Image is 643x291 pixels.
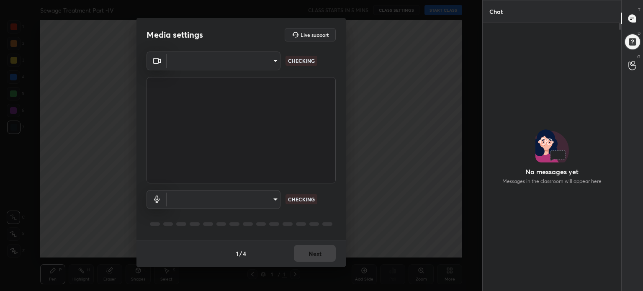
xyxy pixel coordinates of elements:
[243,249,246,258] h4: 4
[288,196,315,203] p: CHECKING
[638,7,640,13] p: T
[167,190,280,209] div: ​
[638,30,640,36] p: D
[236,249,239,258] h4: 1
[288,57,315,64] p: CHECKING
[167,52,280,70] div: ​
[239,249,242,258] h4: /
[147,29,203,40] h2: Media settings
[637,54,640,60] p: G
[483,0,509,23] p: Chat
[301,32,329,37] h5: Live support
